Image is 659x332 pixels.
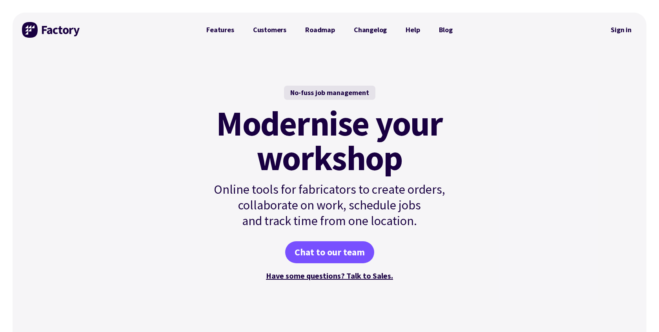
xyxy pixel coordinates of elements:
a: Sign in [605,21,637,39]
mark: Modernise your workshop [216,106,442,175]
img: Factory [22,22,81,38]
a: Chat to our team [285,241,374,263]
p: Online tools for fabricators to create orders, collaborate on work, schedule jobs and track time ... [197,182,462,229]
a: Blog [430,22,462,38]
a: Changelog [344,22,396,38]
a: Have some questions? Talk to Sales. [266,271,393,281]
nav: Secondary Navigation [605,21,637,39]
a: Roadmap [296,22,344,38]
nav: Primary Navigation [197,22,462,38]
a: Customers [244,22,296,38]
a: Features [197,22,244,38]
a: Help [396,22,429,38]
div: No-fuss job management [284,86,375,100]
iframe: Chat Widget [620,294,659,332]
